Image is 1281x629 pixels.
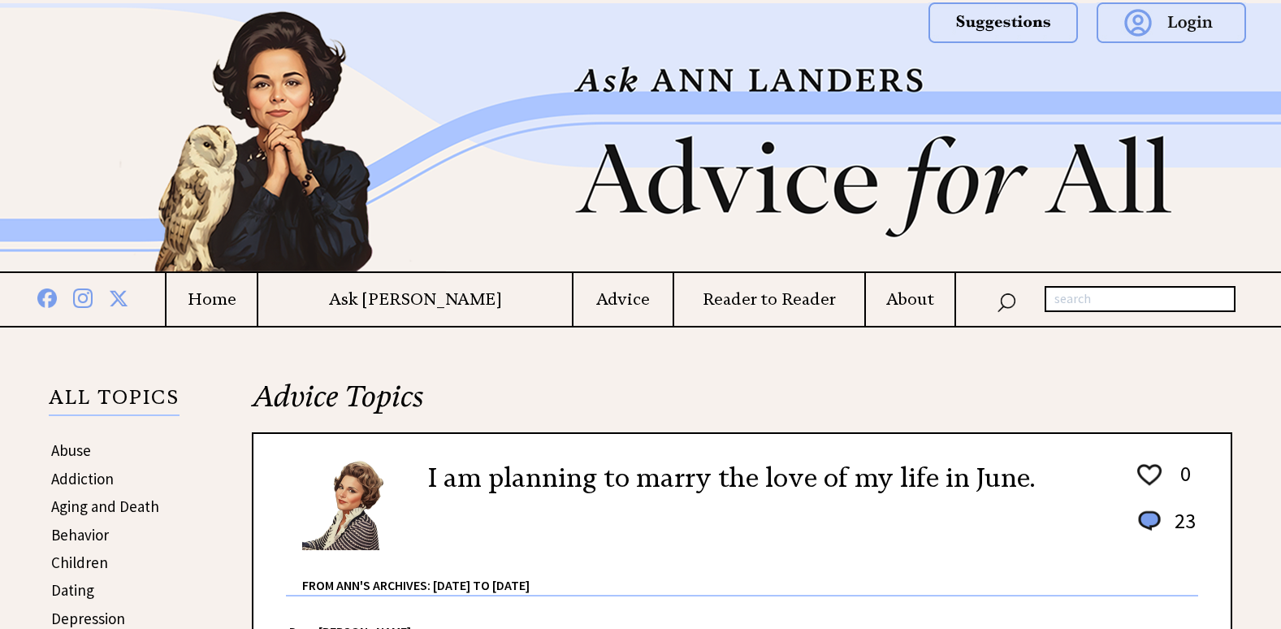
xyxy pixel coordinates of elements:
a: Home [167,289,257,310]
h2: I am planning to marry the love of my life in June. [428,458,1035,497]
a: Reader to Reader [674,289,865,310]
a: Dating [51,580,94,600]
a: Depression [51,609,125,628]
a: Children [51,553,108,572]
div: From Ann's Archives: [DATE] to [DATE] [302,552,1198,595]
a: About [866,289,954,310]
img: heart_outline%201.png [1135,461,1164,489]
a: Advice [573,289,672,310]
img: facebook%20blue.png [37,285,57,308]
img: login.png [1097,2,1246,43]
input: search [1045,286,1236,312]
td: 0 [1166,460,1197,505]
img: instagram%20blue.png [73,285,93,308]
a: Addiction [51,469,114,488]
p: ALL TOPICS [49,388,180,416]
img: suggestions.png [928,2,1078,43]
img: search_nav.png [997,289,1016,313]
h2: Advice Topics [252,377,1232,432]
a: Aging and Death [51,497,159,516]
a: Ask [PERSON_NAME] [258,289,572,310]
a: Abuse [51,440,91,460]
img: x%20blue.png [109,286,128,308]
img: header2b_v1.png [56,3,1226,271]
img: right_new2.png [1226,3,1234,271]
a: Behavior [51,525,109,544]
img: message_round%201.png [1135,508,1164,534]
td: 23 [1166,507,1197,550]
img: Ann6%20v2%20small.png [302,458,404,550]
